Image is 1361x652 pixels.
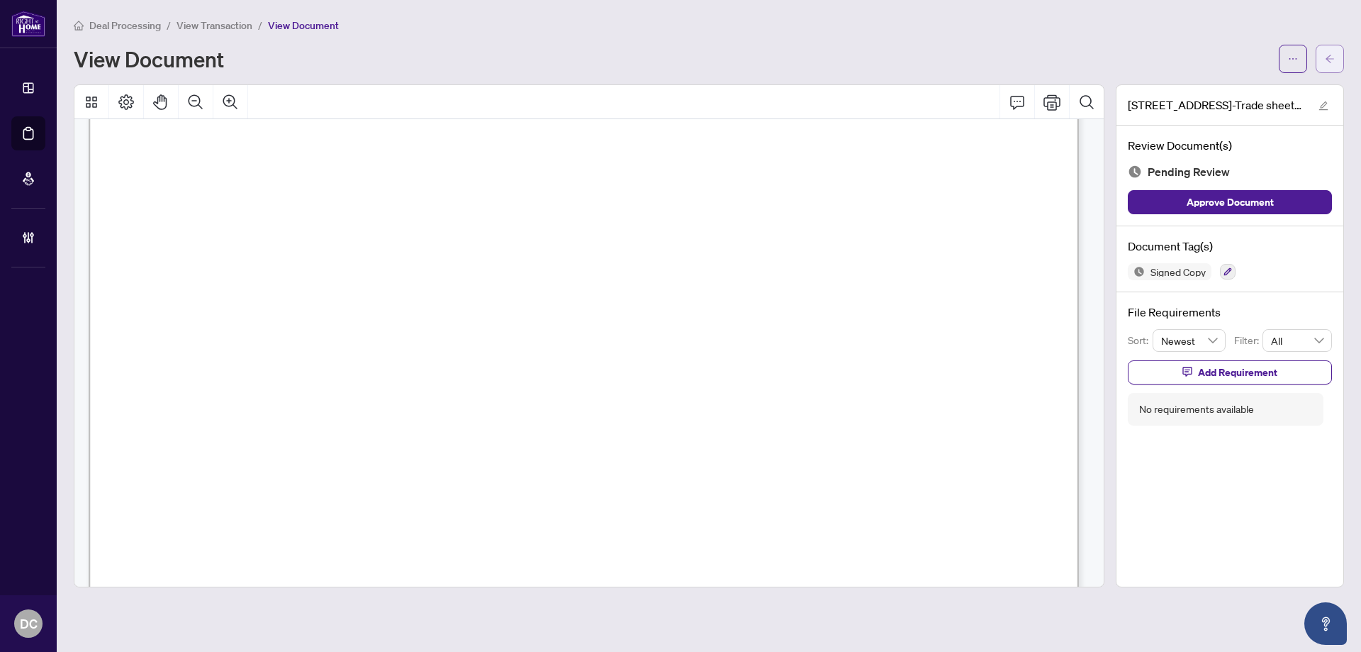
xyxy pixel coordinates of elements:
li: / [167,17,171,33]
span: ellipsis [1288,54,1298,64]
img: logo [11,11,45,37]
span: DC [20,614,38,634]
span: Add Requirement [1198,361,1277,384]
h4: File Requirements [1128,304,1332,321]
span: All [1271,330,1323,351]
p: Filter: [1234,333,1262,348]
span: View Document [268,19,339,32]
h1: View Document [74,48,224,70]
span: Deal Processing [89,19,161,32]
span: Approve Document [1187,191,1274,214]
button: Approve Document [1128,190,1332,214]
span: home [74,21,84,31]
div: No requirements available [1139,402,1254,417]
span: arrow-left [1325,54,1335,64]
li: / [258,17,262,33]
p: Sort: [1128,333,1153,348]
h4: Document Tag(s) [1128,238,1332,255]
span: Signed Copy [1145,267,1211,277]
span: Pending Review [1148,162,1230,182]
img: Document Status [1128,165,1142,179]
img: Status Icon [1128,263,1145,280]
span: Newest [1161,330,1218,351]
h4: Review Document(s) [1128,137,1332,154]
span: [STREET_ADDRESS]-Trade sheet-[PERSON_NAME] to review.pdf [1128,96,1305,114]
button: Open asap [1304,602,1347,645]
span: View Transaction [177,19,252,32]
span: edit [1318,101,1328,111]
button: Add Requirement [1128,360,1332,385]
